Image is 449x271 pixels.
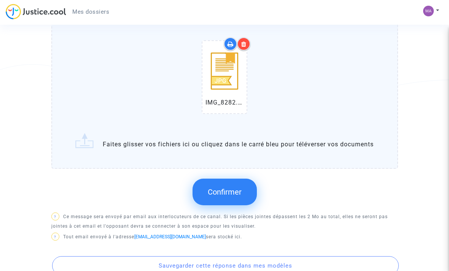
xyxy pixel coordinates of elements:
img: c35c3347a479d8b3c526be3ab9cc1f23 [423,6,434,16]
button: Confirmer [193,179,257,205]
span: Mes dossiers [72,8,109,15]
span: ? [54,215,56,219]
img: jc-logo.svg [6,4,66,19]
a: [EMAIL_ADDRESS][DOMAIN_NAME] [134,234,206,239]
p: Tout email envoyé à l'adresse sera stocké ici. [51,232,398,242]
a: Mes dossiers [66,6,115,17]
p: Ce message sera envoyé par email aux interlocuteurs de ce canal. Si les pièces jointes dépassent ... [51,212,398,231]
span: ? [54,235,56,239]
span: Confirmer [208,187,242,197]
